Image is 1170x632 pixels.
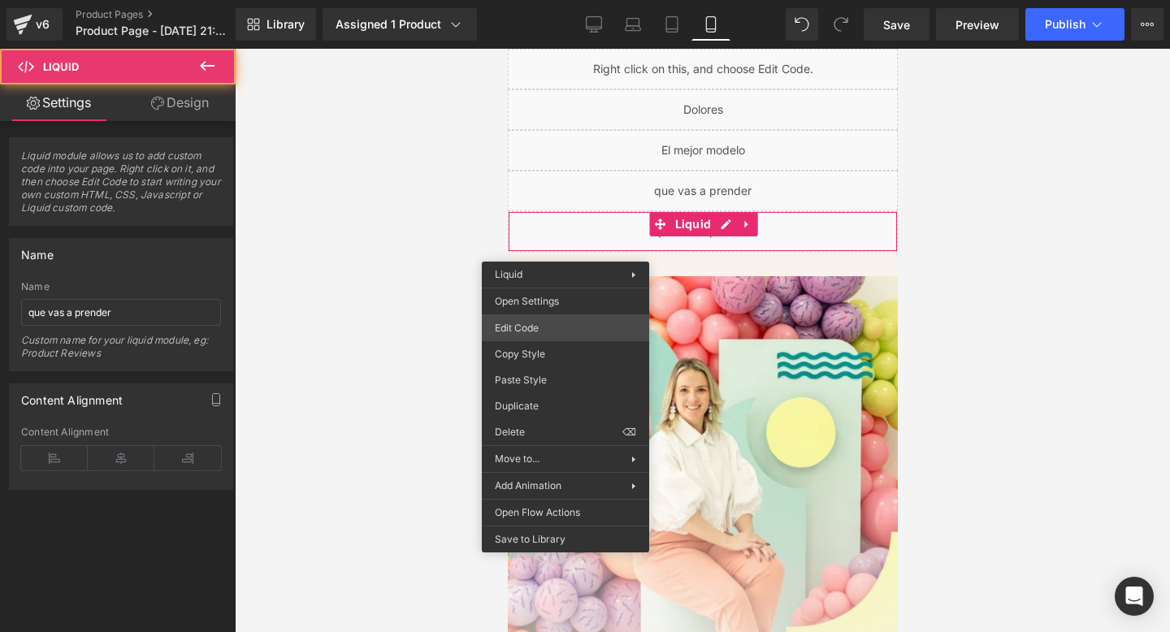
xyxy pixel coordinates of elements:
div: v6 [32,14,53,35]
span: Open Flow Actions [495,505,636,520]
a: v6 [6,8,63,41]
button: Undo [786,8,818,41]
a: Product Pages [76,8,262,21]
span: Add Animation [495,478,631,493]
div: Content Alignment [21,426,221,438]
span: Edit Code [495,321,636,335]
div: Open Intercom Messenger [1115,577,1154,616]
span: Publish [1045,18,1085,31]
div: Content Alignment [21,384,123,407]
span: Move to... [495,452,631,466]
a: Preview [936,8,1019,41]
span: Copy Style [495,347,636,361]
span: Product Page - [DATE] 21:55:28 [76,24,232,37]
span: Liquid [43,60,79,73]
span: Liquid [163,163,208,188]
div: Assigned 1 Product [336,16,464,32]
span: Liquid [495,268,522,280]
span: Open Settings [495,294,636,309]
a: Expand / Collapse [228,163,249,188]
span: Save to Library [495,532,636,547]
span: Paste Style [495,373,636,387]
span: Library [266,17,305,32]
span: ⌫ [622,425,636,439]
span: Liquid module allows us to add custom code into your page. Right click on it, and then choose Edi... [21,149,221,225]
a: Tablet [652,8,691,41]
button: Redo [825,8,857,41]
button: Publish [1025,8,1124,41]
span: Duplicate [495,399,636,413]
a: Desktop [574,8,613,41]
span: Delete [495,425,622,439]
span: Save [883,16,910,33]
div: Custom name for your liquid module, eg: Product Reviews [21,334,221,370]
a: New Library [236,8,316,41]
a: Laptop [613,8,652,41]
div: Name [21,281,221,292]
div: Name [21,239,54,262]
button: More [1131,8,1163,41]
a: Mobile [691,8,730,41]
span: Preview [955,16,999,33]
a: Design [121,84,239,121]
